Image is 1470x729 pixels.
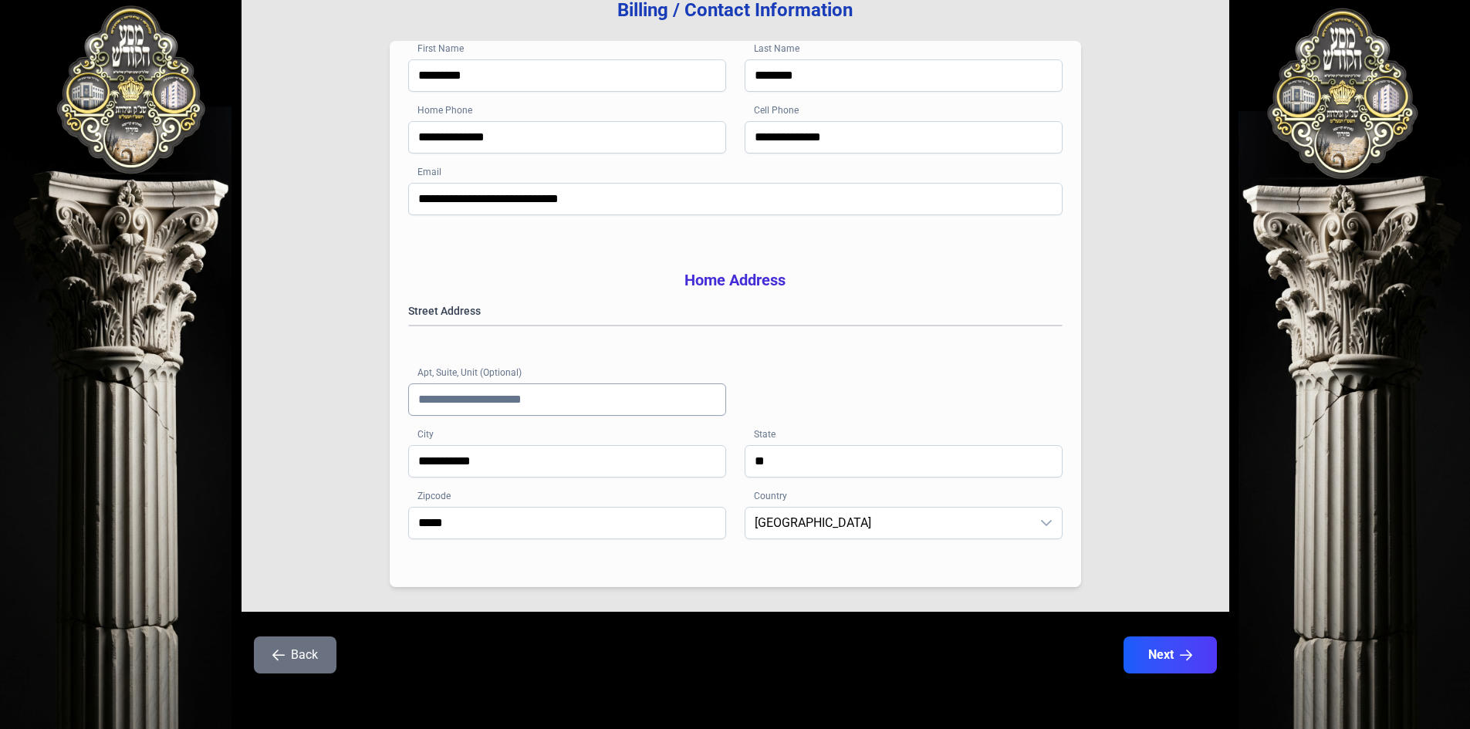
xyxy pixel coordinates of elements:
[1031,508,1062,538] div: dropdown trigger
[408,269,1063,291] h3: Home Address
[745,508,1031,538] span: United States
[408,303,1063,319] label: Street Address
[1124,636,1217,673] button: Next
[254,636,336,673] button: Back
